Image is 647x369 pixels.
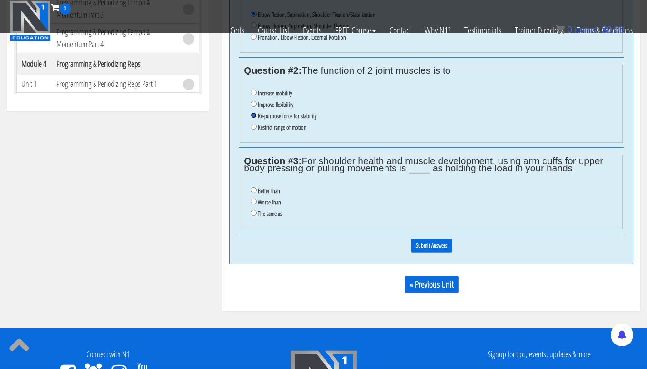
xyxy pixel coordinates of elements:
a: Why N1? [418,15,458,46]
span: 0 [567,25,572,35]
a: Testimonials [458,15,508,46]
label: Re-purpose force for stability [258,112,316,120]
legend: For shoulder health and muscle development, using arm cuffs for upper body pressing or pulling mo... [244,157,618,172]
label: Worse than [258,199,281,206]
td: Unit 2 [17,92,52,110]
td: Programming & Periodizing Reps Part 2 [52,92,178,110]
a: Contact [383,15,418,46]
a: 0 items: $0.00 [556,25,624,35]
a: Events [296,15,328,46]
a: FREE Course [328,15,383,46]
a: « Previous Unit [405,276,459,293]
span: 0 [59,3,71,15]
span: items: [575,25,599,35]
legend: The function of 2 joint muscles is to [244,67,618,74]
span: $ [602,25,607,35]
input: Submit Answers [411,239,452,253]
td: Programming & Periodizing Reps Part 1 [52,75,178,93]
a: Terms & Conditions [570,15,640,46]
th: Module 4 [17,53,52,75]
h4: Connect with N1 [7,350,209,359]
td: Unit 1 [17,75,52,93]
strong: Question #2: [244,65,301,75]
label: Restrict range of motion [258,124,306,131]
strong: Question #3: [244,155,301,166]
a: Certs [223,15,251,46]
label: Improve flexibility [258,101,293,108]
h4: Signup for tips, events, updates & more [438,350,640,359]
label: Increase mobility [258,90,292,97]
a: Course List [251,15,296,46]
label: Better than [258,187,280,194]
a: 0 [51,1,71,13]
img: icon11.png [556,25,565,34]
a: Trainer Directory [508,15,570,46]
bdi: 0.00 [602,25,624,35]
th: Programming & Periodizing Reps [52,53,178,75]
label: The same as [258,210,282,217]
img: n1-education [10,0,51,41]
